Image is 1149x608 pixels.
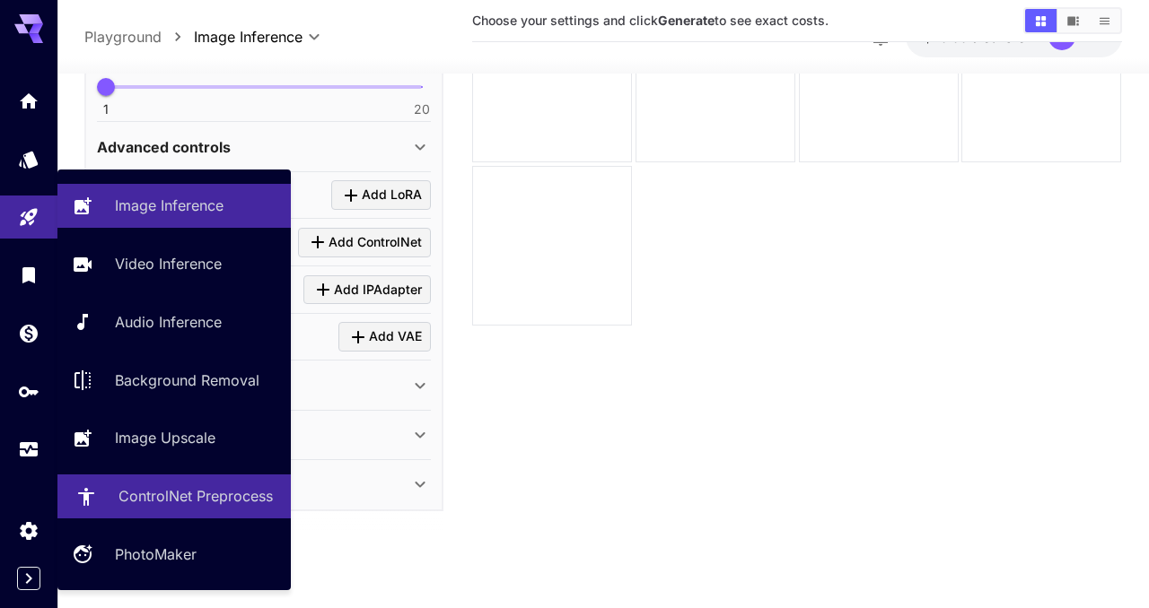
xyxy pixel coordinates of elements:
button: Show media in list view [1089,9,1120,32]
button: Show media in grid view [1025,9,1057,32]
span: 1 [103,100,109,118]
div: Settings [18,519,39,542]
div: Models [18,148,39,170]
a: Video Inference [57,242,291,286]
span: credits left [971,30,1034,45]
p: Playground [84,26,162,48]
b: Generate [658,13,715,28]
span: Choose your settings and click to see exact costs. [472,13,829,28]
button: Click to add VAE [338,322,431,352]
div: Home [18,90,39,112]
button: Show media in video view [1057,9,1089,32]
a: Audio Inference [57,300,291,344]
a: ControlNet Preprocess [57,474,291,518]
p: Audio Inference [115,311,222,333]
button: Expand sidebar [17,567,40,590]
span: $20.00 [924,30,971,45]
div: Playground [18,206,39,229]
div: Usage [18,439,39,461]
p: Background Removal [115,369,259,391]
span: Image Inference [194,26,303,48]
span: Add ControlNet [329,231,422,254]
button: Click to add IPAdapter [303,274,431,304]
p: Video Inference [115,253,222,274]
a: Image Inference [57,184,291,228]
span: Add VAE [369,326,422,348]
p: PhotoMaker [115,543,197,565]
div: Library [18,264,39,286]
p: Advanced controls [97,135,231,157]
a: PhotoMaker [57,533,291,577]
p: ControlNet Preprocess [118,485,273,507]
div: Wallet [18,322,39,344]
p: Image Upscale [115,427,215,448]
span: 20 [414,100,430,118]
p: Image Inference [115,195,224,216]
button: Click to add ControlNet [298,228,431,257]
nav: breadcrumb [84,26,194,48]
button: Click to add LoRA [331,180,431,210]
span: Add IPAdapter [334,278,422,300]
div: API Keys [18,380,39,403]
span: Add LoRA [362,184,422,206]
div: Show media in grid viewShow media in video viewShow media in list view [1023,7,1122,34]
a: Image Upscale [57,416,291,460]
a: Background Removal [57,358,291,402]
